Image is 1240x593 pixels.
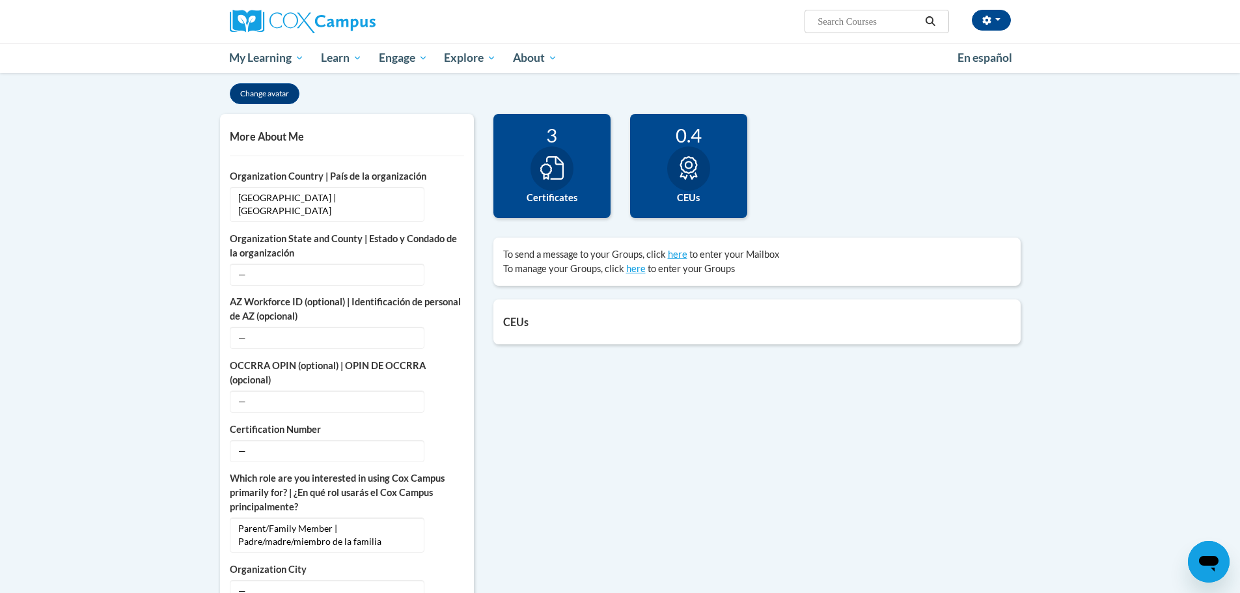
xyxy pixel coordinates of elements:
[230,562,464,577] label: Organization City
[230,517,424,553] span: Parent/Family Member | Padre/madre/miembro de la familia
[321,50,362,66] span: Learn
[230,391,424,413] span: —
[230,359,464,387] label: OCCRRA OPIN (optional) | OPIN DE OCCRRA (opcional)
[640,124,737,146] div: 0.4
[513,50,557,66] span: About
[230,264,424,286] span: —
[503,263,624,274] span: To manage your Groups, click
[503,316,1011,328] h5: CEUs
[230,232,464,260] label: Organization State and County | Estado y Condado de la organización
[230,422,464,437] label: Certification Number
[958,51,1012,64] span: En español
[221,43,313,73] a: My Learning
[444,50,496,66] span: Explore
[230,471,464,514] label: Which role are you interested in using Cox Campus primarily for? | ¿En qué rol usarás el Cox Camp...
[230,440,424,462] span: —
[312,43,370,73] a: Learn
[503,191,601,205] label: Certificates
[370,43,436,73] a: Engage
[920,14,940,29] button: Search
[230,10,376,33] img: Cox Campus
[210,43,1030,73] div: Main menu
[816,14,920,29] input: Search Courses
[626,263,646,274] a: here
[379,50,428,66] span: Engage
[972,10,1011,31] button: Account Settings
[230,327,424,349] span: —
[1188,541,1230,583] iframe: Button to launch messaging window
[230,130,464,143] h5: More About Me
[648,263,735,274] span: to enter your Groups
[640,191,737,205] label: CEUs
[503,124,601,146] div: 3
[230,295,464,324] label: AZ Workforce ID (optional) | Identificación de personal de AZ (opcional)
[230,187,424,222] span: [GEOGRAPHIC_DATA] | [GEOGRAPHIC_DATA]
[503,249,666,260] span: To send a message to your Groups, click
[668,249,687,260] a: here
[229,50,304,66] span: My Learning
[689,249,779,260] span: to enter your Mailbox
[504,43,566,73] a: About
[230,169,464,184] label: Organization Country | País de la organización
[435,43,504,73] a: Explore
[230,83,299,104] button: Change avatar
[949,44,1021,72] a: En español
